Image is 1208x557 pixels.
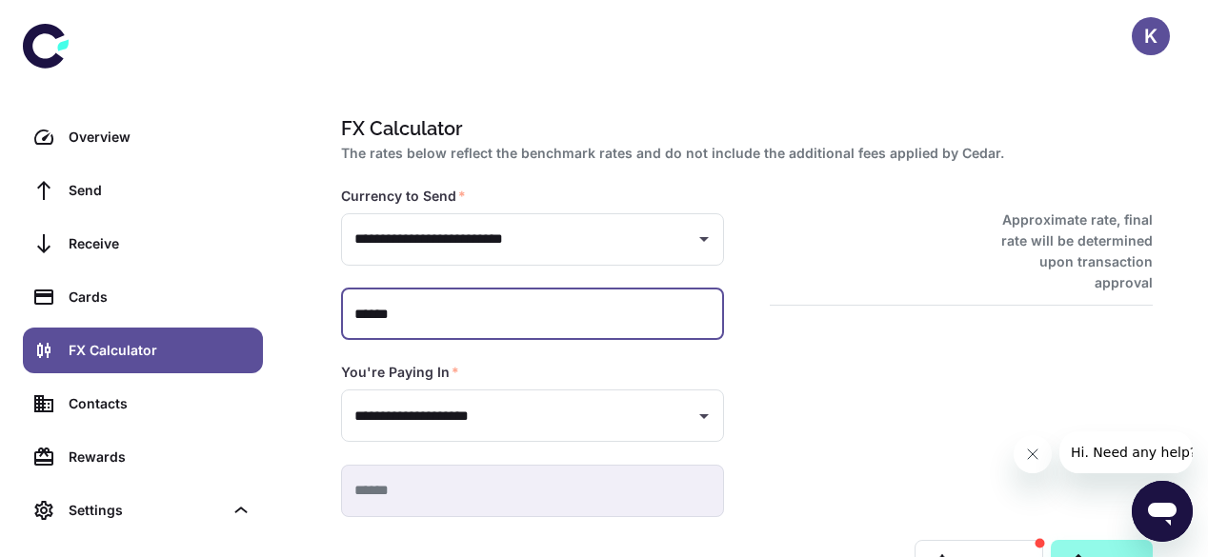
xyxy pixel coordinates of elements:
[23,274,263,320] a: Cards
[341,114,1145,143] h1: FX Calculator
[69,127,252,148] div: Overview
[69,287,252,308] div: Cards
[691,226,717,252] button: Open
[23,168,263,213] a: Send
[1014,435,1052,473] iframe: Close message
[69,447,252,467] div: Rewards
[341,187,466,206] label: Currency to Send
[11,13,137,29] span: Hi. Need any help?
[23,221,263,267] a: Receive
[1059,431,1193,473] iframe: Message from company
[1132,17,1170,55] button: K
[69,180,252,201] div: Send
[23,434,263,480] a: Rewards
[23,114,263,160] a: Overview
[1132,481,1193,542] iframe: Button to launch messaging window
[69,393,252,414] div: Contacts
[23,487,263,533] div: Settings
[980,209,1153,293] h6: Approximate rate, final rate will be determined upon transaction approval
[23,328,263,373] a: FX Calculator
[69,340,252,361] div: FX Calculator
[341,363,459,382] label: You're Paying In
[691,403,717,429] button: Open
[69,233,252,254] div: Receive
[69,500,223,521] div: Settings
[23,381,263,427] a: Contacts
